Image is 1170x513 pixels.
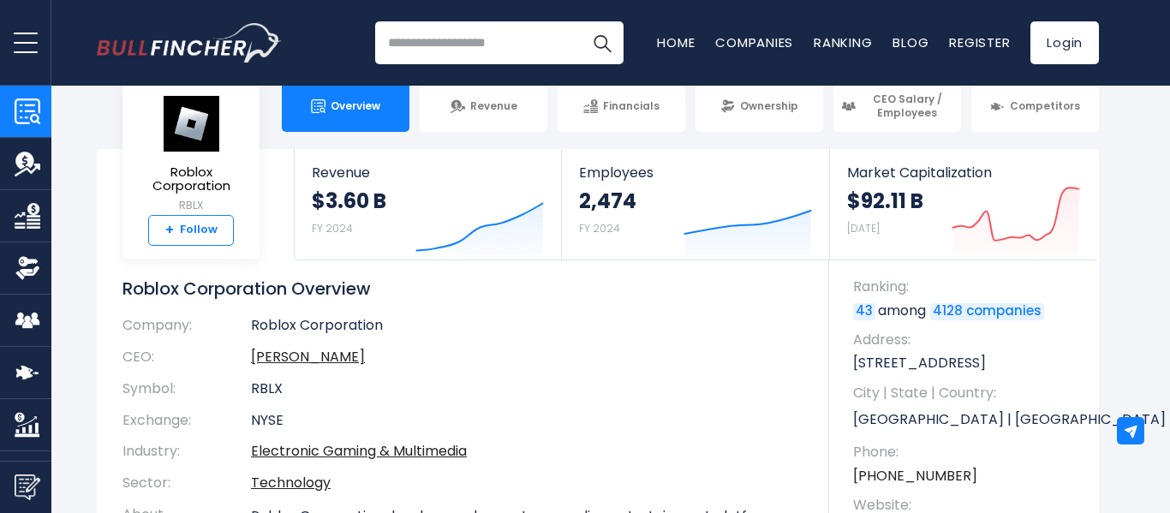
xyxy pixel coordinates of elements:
small: RBLX [136,198,246,213]
a: Revenue $3.60 B FY 2024 [295,149,561,259]
span: Phone: [853,443,1082,462]
span: CEO Salary / Employees [861,92,953,119]
a: Overview [282,81,409,132]
a: [PHONE_NUMBER] [853,467,977,486]
span: Competitors [1010,99,1080,113]
td: Roblox Corporation [251,317,803,342]
span: Ranking: [853,277,1082,296]
a: Revenue [420,81,547,132]
a: Go to homepage [97,23,281,63]
th: Symbol: [122,373,251,405]
img: Bullfincher logo [97,23,282,63]
p: [GEOGRAPHIC_DATA] | [GEOGRAPHIC_DATA] | US [853,407,1082,432]
span: City | State | Country: [853,384,1082,403]
th: Sector: [122,468,251,499]
a: 43 [853,303,875,320]
p: among [853,301,1082,320]
td: RBLX [251,373,803,405]
span: Financials [603,99,660,113]
small: FY 2024 [579,221,620,236]
span: Roblox Corporation [136,165,246,194]
span: Market Capitalization [847,164,1080,181]
a: +Follow [148,215,234,246]
a: Ranking [814,33,872,51]
span: Address: [853,331,1082,349]
a: Competitors [971,81,1099,132]
td: NYSE [251,405,803,437]
a: 4128 companies [930,303,1044,320]
a: Roblox Corporation RBLX [135,94,247,215]
p: [STREET_ADDRESS] [853,354,1082,373]
span: Overview [331,99,380,113]
a: Companies [715,33,793,51]
a: Technology [251,473,331,492]
small: [DATE] [847,221,880,236]
th: CEO: [122,342,251,373]
a: CEO Salary / Employees [833,81,961,132]
th: Industry: [122,436,251,468]
a: Home [657,33,695,51]
strong: 2,474 [579,188,636,214]
a: Market Capitalization $92.11 B [DATE] [830,149,1097,259]
button: Search [581,21,624,64]
span: Revenue [312,164,544,181]
a: ceo [251,347,365,367]
strong: + [165,223,174,238]
th: Exchange: [122,405,251,437]
span: Employees [579,164,811,181]
span: Ownership [740,99,798,113]
span: Revenue [470,99,517,113]
a: Electronic Gaming & Multimedia [251,441,467,461]
strong: $92.11 B [847,188,923,214]
h1: Roblox Corporation Overview [122,277,803,300]
small: FY 2024 [312,221,353,236]
img: Ownership [15,255,40,281]
th: Company: [122,317,251,342]
a: Financials [558,81,685,132]
strong: $3.60 B [312,188,386,214]
a: Register [949,33,1010,51]
a: Employees 2,474 FY 2024 [562,149,828,259]
a: Login [1030,21,1099,64]
a: Blog [892,33,928,51]
a: Ownership [695,81,823,132]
